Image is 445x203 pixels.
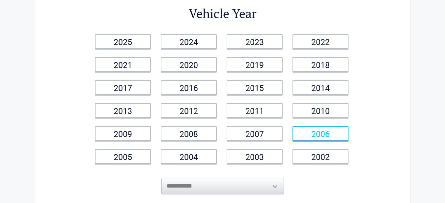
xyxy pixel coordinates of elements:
[292,34,348,49] a: 2022
[292,149,348,164] a: 2002
[292,126,348,141] a: 2006
[292,57,348,72] a: 2018
[95,103,151,118] a: 2013
[161,126,217,141] a: 2008
[227,80,283,95] a: 2015
[227,34,283,49] a: 2023
[95,126,151,141] a: 2009
[227,149,283,164] a: 2003
[161,103,217,118] a: 2012
[292,80,348,95] a: 2014
[161,80,217,95] a: 2016
[95,149,151,164] a: 2005
[91,5,354,22] h2: Vehicle Year
[95,34,151,49] a: 2025
[227,57,283,72] a: 2019
[161,149,217,164] a: 2004
[95,57,151,72] a: 2021
[227,103,283,118] a: 2011
[161,57,217,72] a: 2020
[95,80,151,95] a: 2017
[227,126,283,141] a: 2007
[161,34,217,49] a: 2024
[292,103,348,118] a: 2010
